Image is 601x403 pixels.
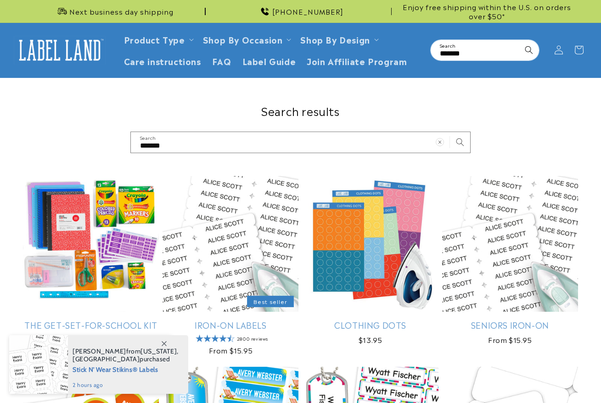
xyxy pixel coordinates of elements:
[509,364,592,394] iframe: Gorgias live chat messenger
[124,33,185,45] a: Product Type
[301,50,412,72] a: Join Affiliate Program
[11,33,109,68] a: Label Land
[272,7,343,16] span: [PHONE_NUMBER]
[140,347,177,355] span: [US_STATE]
[237,50,302,72] a: Label Guide
[23,104,578,118] h1: Search results
[519,40,539,60] button: Search
[14,36,106,64] img: Label Land
[242,55,296,66] span: Label Guide
[203,34,283,44] span: Shop By Occasion
[395,2,578,20] span: Enjoy free shipping within the U.S. on orders over $50*
[430,132,450,152] button: Clear search term
[118,28,197,50] summary: Product Type
[73,348,179,363] span: from , purchased
[69,7,174,16] span: Next business day shipping
[303,320,438,330] a: Clothing Dots
[124,55,201,66] span: Care instructions
[295,28,382,50] summary: Shop By Design
[73,347,126,355] span: [PERSON_NAME]
[23,320,159,330] a: The Get-Set-for-School Kit
[73,355,140,363] span: [GEOGRAPHIC_DATA]
[73,381,179,389] span: 2 hours ago
[450,132,470,152] button: Search
[163,320,298,330] a: Iron-On Labels
[300,33,370,45] a: Shop By Design
[499,40,519,60] button: Clear search term
[212,55,231,66] span: FAQ
[307,55,407,66] span: Join Affiliate Program
[73,363,179,375] span: Stick N' Wear Stikins® Labels
[442,320,578,330] a: Seniors Iron-On
[197,28,295,50] summary: Shop By Occasion
[118,50,207,72] a: Care instructions
[207,50,237,72] a: FAQ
